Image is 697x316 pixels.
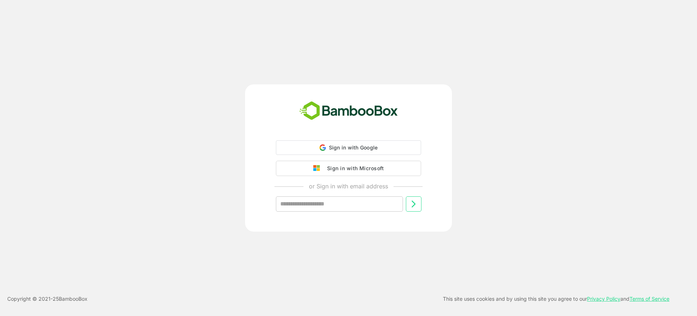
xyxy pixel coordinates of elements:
button: Sign in with Microsoft [276,161,421,176]
div: Sign in with Microsoft [323,164,384,173]
p: This site uses cookies and by using this site you agree to our and [443,295,669,303]
span: Sign in with Google [329,144,378,151]
img: bamboobox [295,99,402,123]
div: Sign in with Google [276,140,421,155]
a: Privacy Policy [587,296,620,302]
a: Terms of Service [629,296,669,302]
img: google [313,165,323,172]
p: or Sign in with email address [309,182,388,191]
p: Copyright © 2021- 25 BambooBox [7,295,87,303]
